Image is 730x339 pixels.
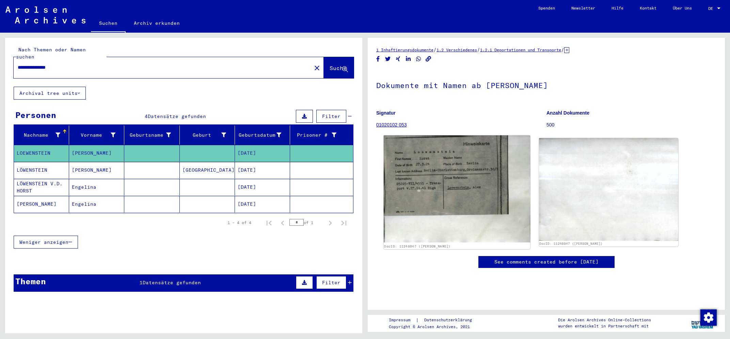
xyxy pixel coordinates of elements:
a: Archiv erkunden [126,15,188,31]
b: Anzahl Dokumente [546,110,589,116]
button: First page [262,216,276,230]
div: Prisoner # [293,130,345,140]
div: Vorname [72,132,115,139]
span: DE [708,6,716,11]
button: Suche [324,57,354,78]
span: Filter [322,279,340,286]
a: DocID: 11246047 ([PERSON_NAME]) [384,244,450,248]
p: wurden entwickelt in Partnerschaft mit [558,323,651,329]
p: Die Arolsen Archives Online-Collections [558,317,651,323]
div: Geburtsname [127,132,171,139]
div: Vorname [72,130,124,140]
button: Weniger anzeigen [14,236,78,249]
button: Share on Xing [395,55,402,63]
img: 001.jpg [384,135,530,242]
a: DocID: 11246047 ([PERSON_NAME]) [539,242,603,245]
button: Filter [316,276,346,289]
div: 1 – 4 of 4 [227,220,251,226]
b: Signatur [376,110,396,116]
a: 01020102 053 [376,122,407,128]
div: Geburt‏ [182,130,235,140]
div: Themen [15,275,46,287]
div: Nachname [17,130,69,140]
mat-cell: [PERSON_NAME] [69,162,124,179]
mat-cell: LOEWENSTEIN [14,145,69,162]
mat-cell: [GEOGRAPHIC_DATA] [180,162,235,179]
span: Suche [330,65,347,71]
a: Datenschutzerklärung [419,317,480,324]
div: Nachname [17,132,60,139]
mat-header-cell: Geburt‏ [180,125,235,145]
button: Clear [310,61,324,74]
div: Geburtsdatum [238,130,290,140]
span: 1 [140,279,143,286]
h1: Dokumente mit Namen ab [PERSON_NAME] [376,70,716,100]
mat-cell: LÖWENSTEIN [14,162,69,179]
a: Suchen [91,15,126,33]
mat-cell: [PERSON_NAME] [69,145,124,162]
mat-cell: [DATE] [235,179,290,196]
button: Previous page [276,216,289,230]
img: yv_logo.png [690,315,715,332]
a: Impressum [389,317,416,324]
button: Last page [337,216,351,230]
a: 1.2 Verschiedenes [437,47,477,52]
span: / [477,47,480,53]
mat-cell: Engelina [69,196,124,213]
div: Geburtsdatum [238,132,281,139]
span: Datensätze gefunden [143,279,201,286]
mat-cell: [DATE] [235,196,290,213]
mat-header-cell: Vorname [69,125,124,145]
button: Archival tree units [14,87,86,100]
div: | [389,317,480,324]
button: Share on LinkedIn [405,55,412,63]
div: Geburt‏ [182,132,226,139]
a: 1.2.1 Deportationen und Transporte [480,47,561,52]
div: Prisoner # [293,132,336,139]
mat-header-cell: Geburtsdatum [235,125,290,145]
div: Geburtsname [127,130,179,140]
img: Arolsen_neg.svg [5,6,85,23]
p: 500 [546,121,716,129]
a: See comments created before [DATE] [494,258,599,266]
p: Copyright © Arolsen Archives, 2021 [389,324,480,330]
mat-icon: close [313,64,321,72]
mat-header-cell: Nachname [14,125,69,145]
span: Datensätze gefunden [148,113,206,119]
button: Share on WhatsApp [415,55,422,63]
div: of 1 [289,219,323,226]
button: Share on Facebook [375,55,382,63]
button: Filter [316,110,346,123]
mat-label: Nach Themen oder Namen suchen [16,47,86,60]
mat-cell: LÖWENSTEIN V.D. HORST [14,179,69,196]
span: 4 [145,113,148,119]
div: Personen [15,109,56,121]
button: Copy link [425,55,432,63]
img: Zustimmung ändern [700,309,717,326]
button: Share on Twitter [384,55,392,63]
mat-cell: [DATE] [235,162,290,179]
mat-header-cell: Prisoner # [290,125,353,145]
mat-cell: [DATE] [235,145,290,162]
mat-header-cell: Geburtsname [124,125,179,145]
span: / [561,47,564,53]
span: Weniger anzeigen [19,239,68,245]
a: 1 Inhaftierungsdokumente [376,47,433,52]
mat-cell: Engelina [69,179,124,196]
button: Next page [323,216,337,230]
img: 002.jpg [539,138,679,241]
mat-cell: [PERSON_NAME] [14,196,69,213]
span: / [433,47,437,53]
div: Zustimmung ändern [700,309,716,325]
span: Filter [322,113,340,119]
